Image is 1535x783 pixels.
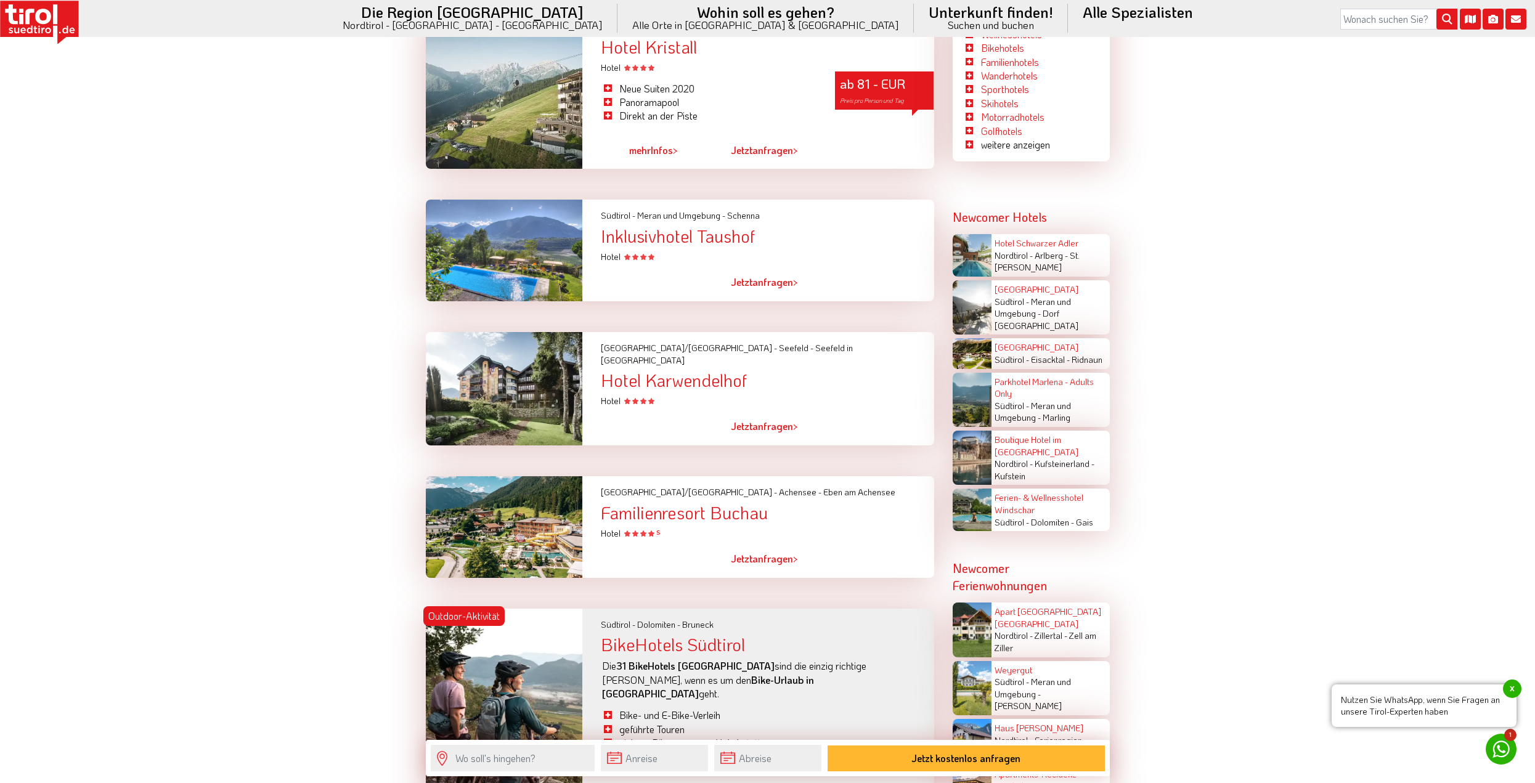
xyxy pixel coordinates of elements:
div: BikeHotels Südtirol [601,635,934,654]
span: > [793,144,798,156]
span: 1 [1504,729,1517,741]
input: Abreise [714,745,821,771]
span: x [1503,680,1521,698]
a: Golfhotels [981,124,1022,137]
span: Meran und Umgebung - [637,209,725,221]
a: Jetztanfragen> [731,413,798,441]
span: Seefeld - [779,342,813,354]
span: Zell am Ziller [995,630,1096,654]
button: Jetzt kostenlos anfragen [828,745,1105,771]
span: Gais [1076,516,1093,528]
a: 1 Nutzen Sie WhatsApp, wenn Sie Fragen an unsere Tirol-Experten habenx [1486,734,1517,765]
span: Meran und Umgebung - [995,676,1071,700]
a: Weyergut [995,664,1032,676]
span: Hotel [601,527,660,539]
span: Südtirol - [995,676,1029,688]
div: ab 81 - EUR [835,71,934,110]
span: Hotel [601,395,654,407]
span: Südtirol - [995,296,1029,307]
i: Fotogalerie [1483,9,1504,30]
span: Hotel [601,251,654,262]
div: Familienresort Buchau [601,503,934,522]
span: Eben am Achensee [823,486,895,498]
div: Hotel Karwendelhof [601,371,934,390]
strong: 31 BikeHotels [GEOGRAPHIC_DATA] [616,659,775,672]
a: Parkhotel Marlena - Adults Only [995,376,1094,400]
span: Südtirol - [995,354,1029,365]
span: Nordtirol - [995,630,1033,641]
strong: Newcomer Ferienwohnungen [953,560,1047,593]
span: Marling [1043,412,1070,423]
a: Bikehotels [981,41,1024,54]
span: Ferienregion Reutte - [995,734,1082,758]
span: Dorf [GEOGRAPHIC_DATA] [995,307,1078,331]
strong: Newcomer Hotels [953,209,1047,225]
span: > [793,275,798,288]
span: St. [PERSON_NAME] [995,250,1080,274]
span: Nordtirol - [995,458,1033,469]
span: Jetzt [731,275,752,288]
a: [GEOGRAPHIC_DATA] [995,283,1078,295]
span: Kufstein [995,470,1025,482]
a: Jetztanfragen> [731,545,798,573]
small: Nordtirol - [GEOGRAPHIC_DATA] - [GEOGRAPHIC_DATA] [343,20,603,30]
span: Nutzen Sie WhatsApp, wenn Sie Fragen an unsere Tirol-Experten haben [1332,684,1517,727]
span: Achensee - [779,486,821,498]
i: Karte öffnen [1460,9,1481,30]
a: Ferien- & Wellnesshotel Windschar [995,492,1083,516]
span: Nordtirol - [995,734,1033,746]
div: Inklusivhotel Taushof [601,227,934,246]
span: [GEOGRAPHIC_DATA]/[GEOGRAPHIC_DATA] - [601,342,777,354]
span: Kufsteinerland - [1035,458,1094,469]
div: Hotel Kristall [601,38,934,57]
i: Kontakt [1505,9,1526,30]
li: geführte Touren [601,723,934,736]
span: Dolomiten - [637,619,680,630]
span: Eisacktal - [1031,354,1070,365]
small: Suchen und buchen [929,20,1053,30]
span: mehr [629,144,651,156]
input: Wo soll's hingehen? [431,745,595,771]
span: Jetzt [731,552,752,565]
input: Wonach suchen Sie? [1340,9,1457,30]
span: Ridnaun [1072,354,1102,365]
span: Nordtirol - [995,250,1033,261]
span: Schenna [727,209,760,221]
sup: S [656,528,660,537]
span: [GEOGRAPHIC_DATA]/[GEOGRAPHIC_DATA] - [601,486,777,498]
li: Panoramapool [601,95,816,109]
a: Haus [PERSON_NAME] [995,722,1083,734]
a: Jetztanfragen> [731,136,798,164]
li: Bike- und E-Bike-Verleih [601,708,934,722]
a: Motorradhotels [981,110,1044,123]
li: weitere anzeigen [963,138,1100,152]
span: Arlberg - [1035,250,1068,261]
span: Meran und Umgebung - [995,400,1071,424]
span: > [793,420,798,432]
a: Jetztanfragen> [731,268,798,296]
a: [GEOGRAPHIC_DATA] [995,341,1078,353]
a: mehrInfos> [629,136,678,164]
strong: Bike-Urlaub in [GEOGRAPHIC_DATA] [602,673,814,700]
small: Alle Orte in [GEOGRAPHIC_DATA] & [GEOGRAPHIC_DATA] [632,20,899,30]
span: Seefeld in [GEOGRAPHIC_DATA] [601,342,853,366]
span: > [793,552,798,565]
span: > [673,144,678,156]
a: Wanderhotels [981,69,1038,82]
span: Südtirol - [995,400,1029,412]
li: Direkt an der Piste [601,109,816,123]
a: Apart [GEOGRAPHIC_DATA] [GEOGRAPHIC_DATA] [995,606,1101,630]
li: sichere Bikegarage und Werkstatt [601,736,934,750]
span: Südtirol - [601,209,635,221]
p: Die sind die einzig richtige [PERSON_NAME], wenn es um den geht. [602,659,900,700]
a: Hotel Schwarzer Adler [995,237,1078,249]
span: Meran und Umgebung - [995,296,1071,320]
span: Jetzt [731,420,752,432]
span: Preis pro Person und Tag [840,97,904,105]
a: Skihotels [981,97,1019,110]
span: Jetzt [731,144,752,156]
div: Outdoor-Aktivität [423,606,505,626]
li: Neue Suiten 2020 [601,82,816,95]
span: Südtirol - [995,516,1029,528]
a: Boutique Hotel im [GEOGRAPHIC_DATA] [995,434,1078,458]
